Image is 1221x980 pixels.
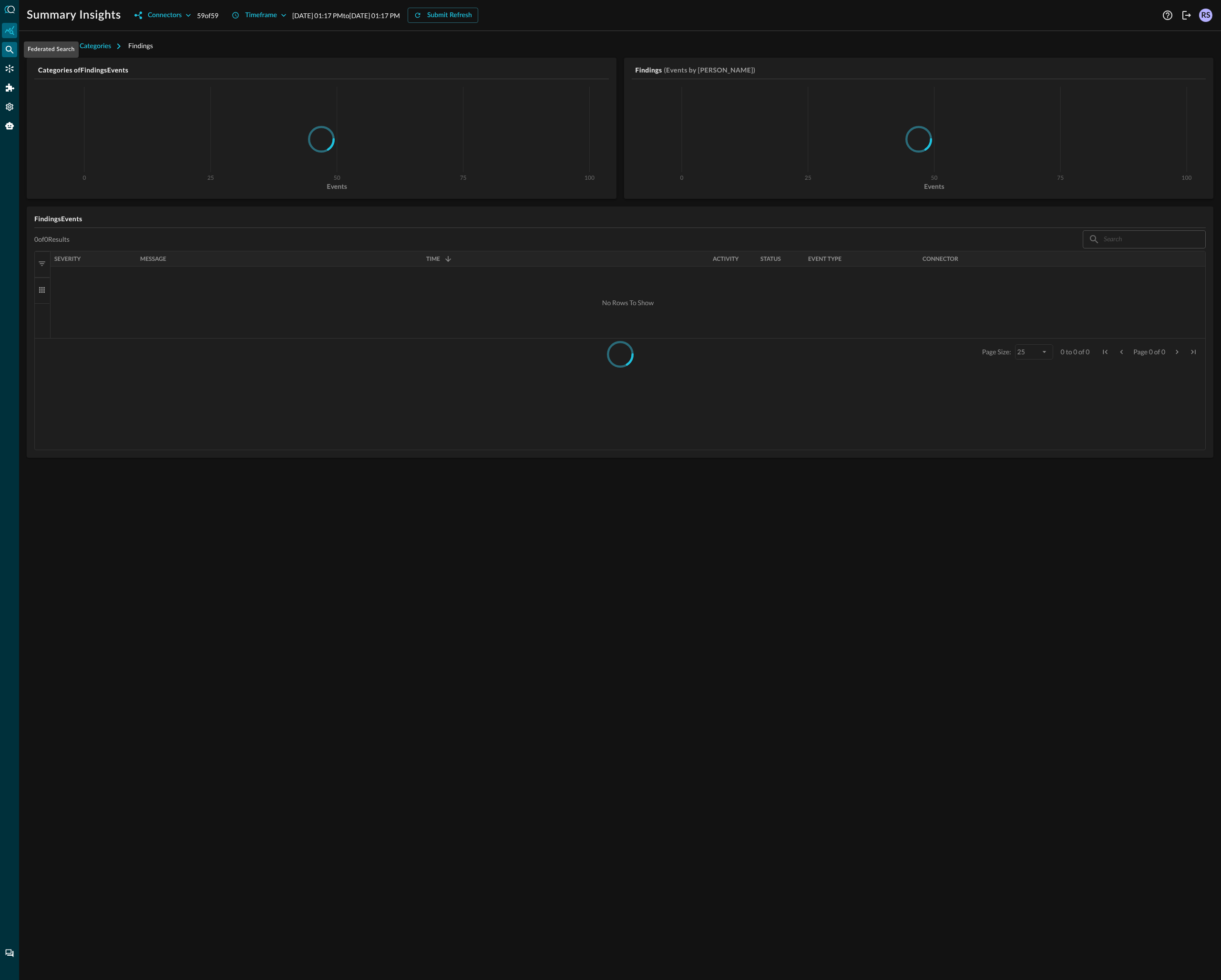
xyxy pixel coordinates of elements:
h1: Summary Insights [27,8,121,23]
div: Submit Refresh [427,10,472,21]
button: Submit Refresh [408,8,478,23]
div: Connectors [2,61,17,76]
div: RS [1199,9,1212,22]
h5: Findings [636,65,662,75]
h5: (Events by [PERSON_NAME]) [664,65,755,75]
div: Settings [2,99,17,114]
p: 59 of 59 [197,10,218,21]
p: [DATE] 01:17 PM to [DATE] 01:17 PM [292,10,400,21]
div: Summary Insights [2,23,17,38]
button: Connectors [129,8,197,23]
div: Federated Search [2,42,17,57]
h5: Findings Events [34,214,1206,224]
p: 0 of 0 Results [34,235,70,244]
h5: Categories of Findings Events [38,65,609,75]
div: Connectors [148,10,182,21]
div: Query Agent [2,118,17,134]
button: Help [1160,8,1175,23]
div: Chat [2,946,17,961]
button: Timeframe [226,8,292,23]
input: Search [1104,230,1184,248]
div: Federated Search [24,41,79,58]
button: Investigation Categories [27,39,128,54]
div: Addons [2,80,18,95]
div: Timeframe [245,10,277,21]
button: Logout [1179,8,1194,23]
span: Findings [128,41,153,50]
